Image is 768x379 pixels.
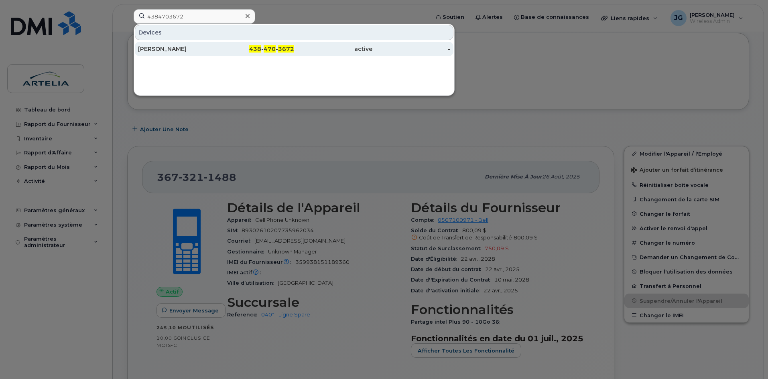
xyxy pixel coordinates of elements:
input: Recherche [134,9,255,24]
div: Devices [135,25,453,40]
span: 470 [264,45,276,53]
div: [PERSON_NAME] [138,45,216,53]
a: [PERSON_NAME]438-470-3672active- [135,42,453,56]
div: active [294,45,372,53]
div: - [372,45,451,53]
div: - - [216,45,295,53]
span: 438 [249,45,261,53]
span: 3672 [278,45,294,53]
